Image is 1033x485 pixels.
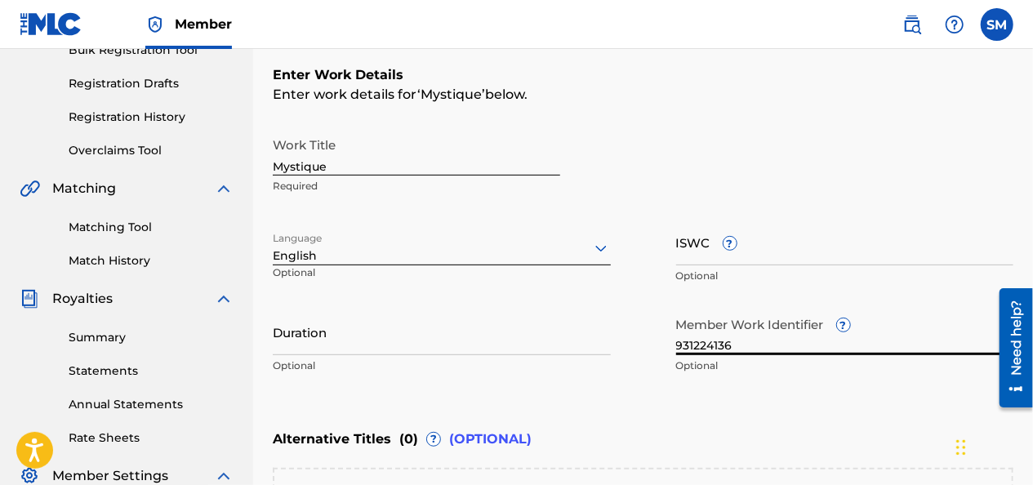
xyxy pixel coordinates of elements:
a: Registration History [69,109,234,126]
a: Statements [69,363,234,380]
a: Match History [69,252,234,269]
div: User Menu [981,8,1013,41]
span: ? [837,318,850,331]
a: Bulk Registration Tool [69,42,234,59]
span: Enter work details for [273,87,417,102]
img: Matching [20,179,40,198]
a: Annual Statements [69,396,234,413]
a: Overclaims Tool [69,142,234,159]
a: Rate Sheets [69,429,234,447]
a: Summary [69,329,234,346]
div: Help [938,8,971,41]
span: Alternative Titles [273,429,391,449]
span: Mystique [417,87,485,102]
img: Royalties [20,289,39,309]
span: ? [724,237,737,250]
img: search [902,15,922,34]
img: MLC Logo [20,12,82,36]
p: Optional [676,269,1014,283]
img: Top Rightsholder [145,15,165,34]
p: Required [273,179,560,194]
h6: Enter Work Details [273,65,1013,85]
a: Public Search [896,8,928,41]
p: Optional [273,265,389,292]
div: Drag [956,423,966,472]
img: expand [214,179,234,198]
span: Matching [52,179,116,198]
span: Mystique [421,87,482,102]
span: ? [427,433,440,446]
p: Optional [273,358,611,373]
a: Matching Tool [69,219,234,236]
a: Registration Drafts [69,75,234,92]
p: Optional [676,358,1014,373]
span: below. [485,87,528,102]
span: (OPTIONAL) [449,429,532,449]
img: help [945,15,964,34]
iframe: Chat Widget [951,407,1033,485]
img: expand [214,289,234,309]
span: Royalties [52,289,113,309]
iframe: Resource Center [987,283,1033,414]
span: Member [175,15,232,33]
span: ( 0 ) [399,429,418,449]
